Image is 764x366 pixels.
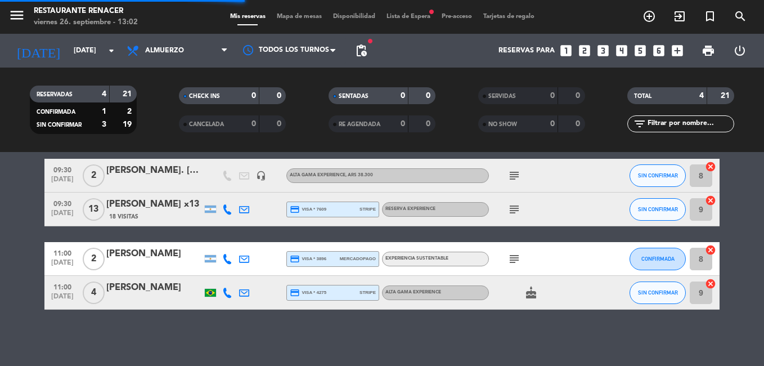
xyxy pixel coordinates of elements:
strong: 0 [401,120,405,128]
i: subject [507,169,521,182]
span: fiber_manual_record [428,8,435,15]
span: Lista de Espera [381,14,436,20]
span: 09:30 [48,163,77,176]
div: Restaurante Renacer [34,6,138,17]
strong: 0 [277,92,284,100]
i: cancel [705,161,716,172]
span: SIN CONFIRMAR [638,289,678,296]
span: SIN CONFIRMAR [37,122,82,128]
strong: 0 [277,120,284,128]
i: exit_to_app [673,10,686,23]
span: ALTA GAMA EXPERIENCE [290,173,373,177]
button: SIN CONFIRMAR [630,198,686,221]
span: 4 [83,282,105,304]
i: subject [507,203,521,216]
strong: 0 [426,120,433,128]
span: 13 [83,198,105,221]
span: CONFIRMADA [37,109,75,115]
strong: 4 [102,90,106,98]
i: cake [524,286,538,300]
span: [DATE] [48,209,77,222]
span: RESERVADAS [37,92,73,97]
i: cancel [705,195,716,206]
span: SENTADAS [339,93,368,99]
span: SIN CONFIRMAR [638,172,678,178]
i: looks_3 [596,43,610,58]
i: credit_card [290,254,300,264]
span: SERVIDAS [488,93,516,99]
i: subject [507,252,521,266]
span: CONFIRMADA [641,256,675,262]
div: LOG OUT [724,34,756,68]
span: Pre-acceso [436,14,478,20]
i: cancel [705,278,716,289]
span: 09:30 [48,197,77,209]
span: NO SHOW [488,122,517,127]
span: Almuerzo [145,47,184,55]
strong: 0 [401,92,405,100]
span: SIN CONFIRMAR [638,206,678,212]
strong: 0 [426,92,433,100]
span: visa * 4275 [290,288,326,298]
i: looks_4 [614,43,629,58]
i: looks_5 [633,43,648,58]
i: headset_mic [256,171,266,181]
span: TOTAL [634,93,651,99]
button: SIN CONFIRMAR [630,164,686,187]
span: [DATE] [48,293,77,306]
span: [DATE] [48,259,77,272]
span: 2 [83,248,105,270]
span: Tarjetas de regalo [478,14,540,20]
div: [PERSON_NAME] x13 [106,197,202,212]
span: Disponibilidad [327,14,381,20]
button: SIN CONFIRMAR [630,282,686,304]
span: 2 [83,164,105,187]
span: [DATE] [48,176,77,189]
i: filter_list [633,117,646,131]
i: arrow_drop_down [105,44,118,57]
i: search [734,10,747,23]
span: Mapa de mesas [271,14,327,20]
div: [PERSON_NAME]. [PERSON_NAME] [106,163,202,178]
div: viernes 26. septiembre - 13:02 [34,17,138,28]
span: ALTA GAMA EXPERIENCE [385,290,441,294]
span: RE AGENDADA [339,122,380,127]
span: RESERVA EXPERIENCE [385,207,435,211]
span: , ARS 38.300 [345,173,373,177]
i: add_circle_outline [642,10,656,23]
span: mercadopago [340,255,376,262]
span: visa * 7609 [290,204,326,215]
i: credit_card [290,204,300,215]
span: visa * 3896 [290,254,326,264]
strong: 0 [550,120,555,128]
span: Mis reservas [224,14,271,20]
strong: 2 [127,108,134,115]
span: stripe [359,206,376,213]
span: Reservas para [498,47,555,55]
button: menu [8,7,25,28]
strong: 1 [102,108,106,115]
span: fiber_manual_record [367,38,374,44]
i: looks_two [577,43,592,58]
div: [PERSON_NAME] [106,247,202,261]
span: print [702,44,715,57]
span: CANCELADA [189,122,224,127]
i: menu [8,7,25,24]
i: power_settings_new [733,44,747,57]
i: looks_6 [651,43,666,58]
strong: 21 [123,90,134,98]
i: [DATE] [8,38,68,63]
strong: 0 [251,120,256,128]
strong: 21 [721,92,732,100]
span: CHECK INS [189,93,220,99]
span: 18 Visitas [109,212,138,221]
i: looks_one [559,43,573,58]
span: pending_actions [354,44,368,57]
span: stripe [359,289,376,296]
strong: 4 [699,92,704,100]
i: add_box [670,43,685,58]
input: Filtrar por nombre... [646,118,734,130]
i: cancel [705,244,716,256]
button: CONFIRMADA [630,248,686,270]
i: credit_card [290,288,300,298]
